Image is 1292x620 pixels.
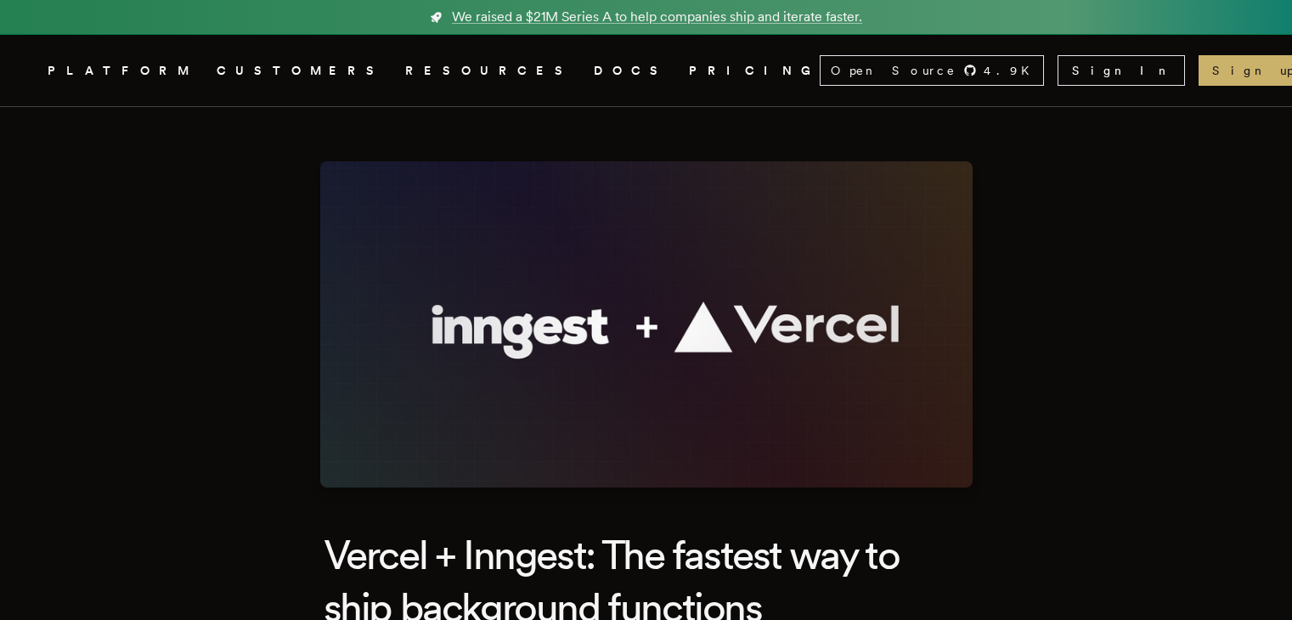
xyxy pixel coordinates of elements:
[452,7,862,27] span: We raised a $21M Series A to help companies ship and iterate faster.
[984,62,1040,79] span: 4.9 K
[594,60,669,82] a: DOCS
[689,60,820,82] a: PRICING
[217,60,385,82] a: CUSTOMERS
[1058,55,1185,86] a: Sign In
[320,161,973,488] img: Featured image for Vercel + Inngest: The fastest way to ship background functions blog post
[831,62,956,79] span: Open Source
[405,60,573,82] button: RESOURCES
[48,60,196,82] button: PLATFORM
